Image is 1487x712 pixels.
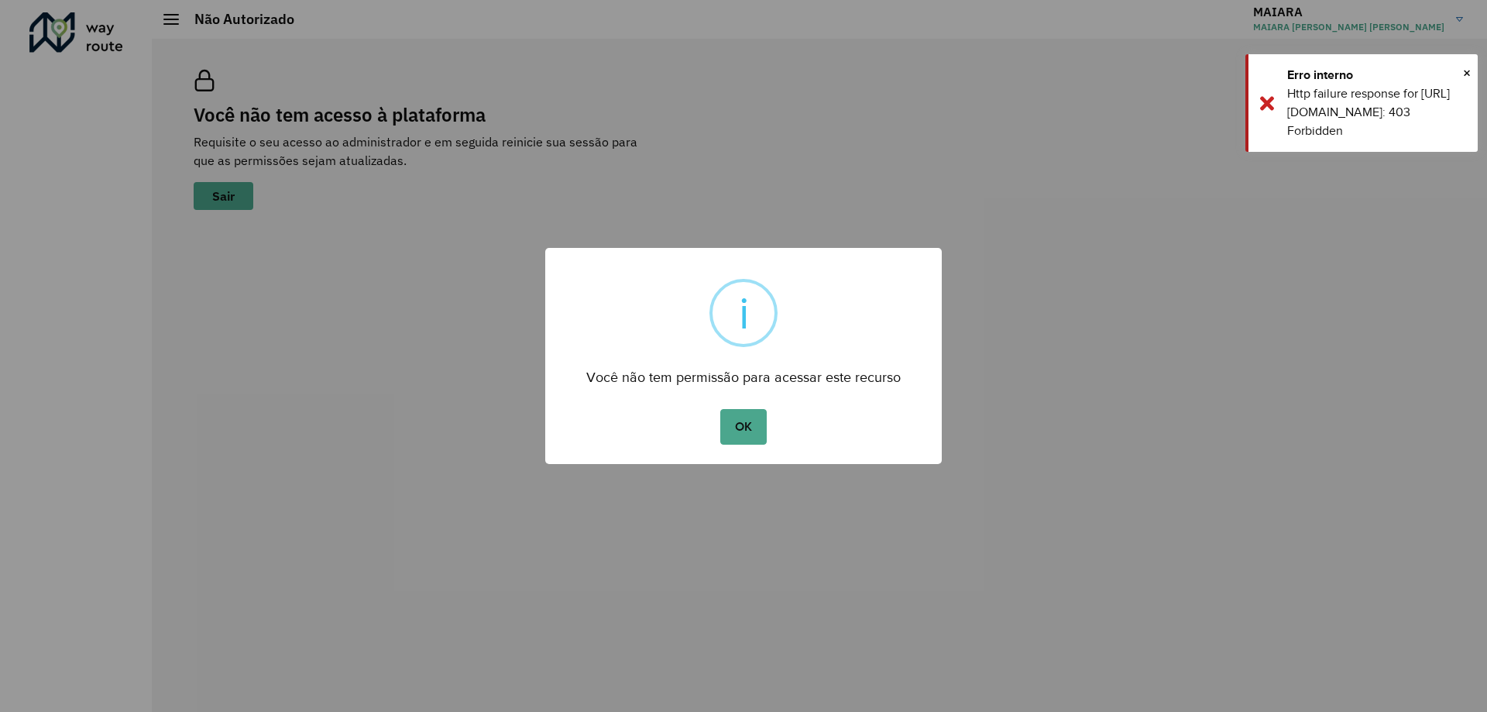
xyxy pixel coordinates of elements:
[545,355,942,390] div: Você não tem permissão para acessar este recurso
[720,409,766,445] button: OK
[739,282,749,344] div: i
[1287,84,1466,140] div: Http failure response for [URL][DOMAIN_NAME]: 403 Forbidden
[1287,66,1466,84] div: Erro interno
[1463,61,1471,84] span: ×
[1463,61,1471,84] button: Close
